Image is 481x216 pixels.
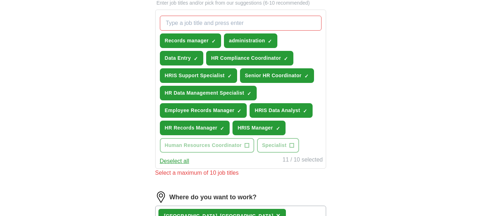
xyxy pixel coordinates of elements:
[303,108,307,114] span: ✓
[250,103,313,118] button: HRIS Data Analyst✓
[220,126,224,131] span: ✓
[247,91,251,96] span: ✓
[276,126,280,131] span: ✓
[160,157,189,165] button: Deselect all
[160,51,204,65] button: Data Entry✓
[160,138,254,153] button: Human Resources Coordinator
[228,73,232,79] span: ✓
[169,193,257,202] label: Where do you want to work?
[255,107,300,114] span: HRIS Data Analyst
[240,68,314,83] button: Senior HR Coordinator✓
[224,33,277,48] button: administration✓
[237,108,241,114] span: ✓
[165,89,244,97] span: HR Data Management Specialist
[165,54,191,62] span: Data Entry
[262,142,287,149] span: Specialist
[284,56,288,62] span: ✓
[304,73,309,79] span: ✓
[160,86,257,100] button: HR Data Management Specialist✓
[283,156,323,165] div: 11 / 10 selected
[257,138,299,153] button: Specialist
[160,103,247,118] button: Employee Records Manager✓
[245,72,302,79] span: Senior HR Coordinator
[229,37,265,44] span: administration
[211,54,281,62] span: HR Compliance Coordinator
[237,124,273,132] span: HRIS Manager
[155,169,326,177] div: Select a maximum of 10 job titles
[160,121,230,135] button: HR Records Manager✓
[165,142,242,149] span: Human Resources Coordinator
[165,72,225,79] span: HRIS Support Specialist
[160,68,237,83] button: HRIS Support Specialist✓
[211,38,216,44] span: ✓
[160,33,221,48] button: Records manager✓
[194,56,198,62] span: ✓
[165,124,218,132] span: HR Records Manager
[165,107,235,114] span: Employee Records Manager
[165,37,209,44] span: Records manager
[232,121,285,135] button: HRIS Manager✓
[206,51,293,65] button: HR Compliance Coordinator✓
[155,191,167,203] img: location.png
[160,16,321,31] input: Type a job title and press enter
[268,38,272,44] span: ✓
